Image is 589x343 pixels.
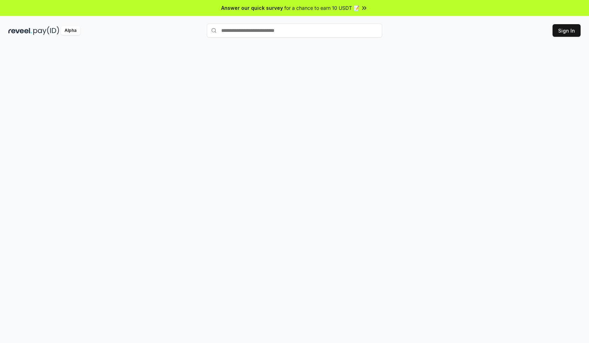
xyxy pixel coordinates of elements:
[8,26,32,35] img: reveel_dark
[221,4,283,12] span: Answer our quick survey
[61,26,80,35] div: Alpha
[33,26,59,35] img: pay_id
[284,4,359,12] span: for a chance to earn 10 USDT 📝
[553,24,581,37] button: Sign In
